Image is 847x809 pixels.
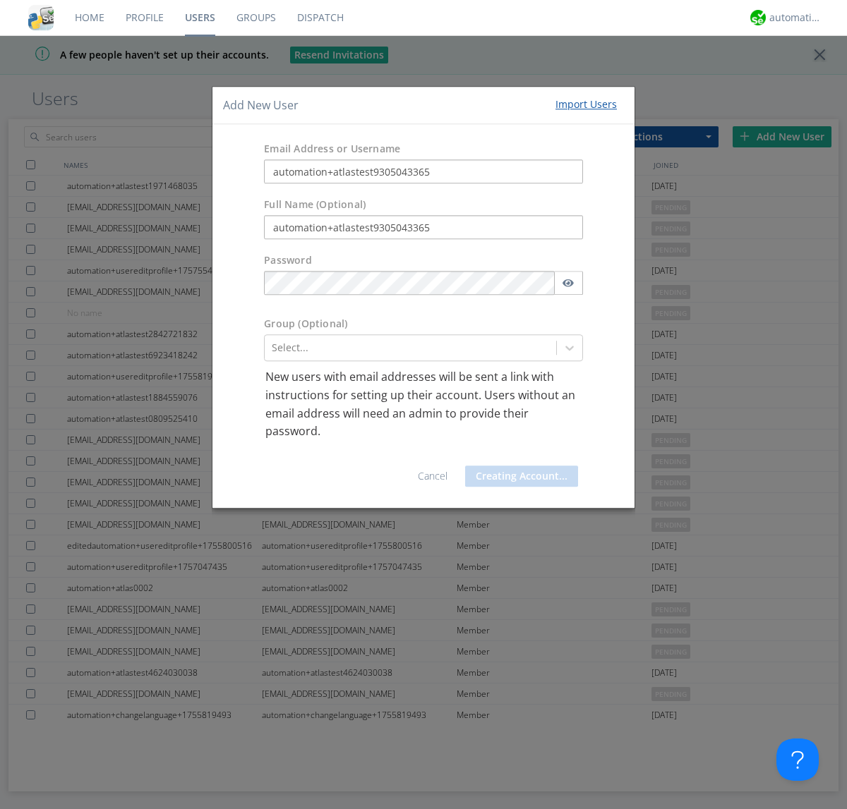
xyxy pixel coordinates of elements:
[265,369,582,441] p: New users with email addresses will be sent a link with instructions for setting up their account...
[264,254,312,268] label: Password
[264,160,583,184] input: e.g. email@address.com, Housekeeping1
[264,317,347,331] label: Group (Optional)
[264,198,366,212] label: Full Name (Optional)
[223,97,299,114] h4: Add New User
[418,469,447,482] a: Cancel
[769,11,822,25] div: automation+atlas
[465,466,578,487] button: Creating Account...
[555,97,617,111] div: Import Users
[28,5,54,30] img: cddb5a64eb264b2086981ab96f4c1ba7
[264,216,583,240] input: Julie Appleseed
[750,10,766,25] img: d2d01cd9b4174d08988066c6d424eccd
[264,142,400,157] label: Email Address or Username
